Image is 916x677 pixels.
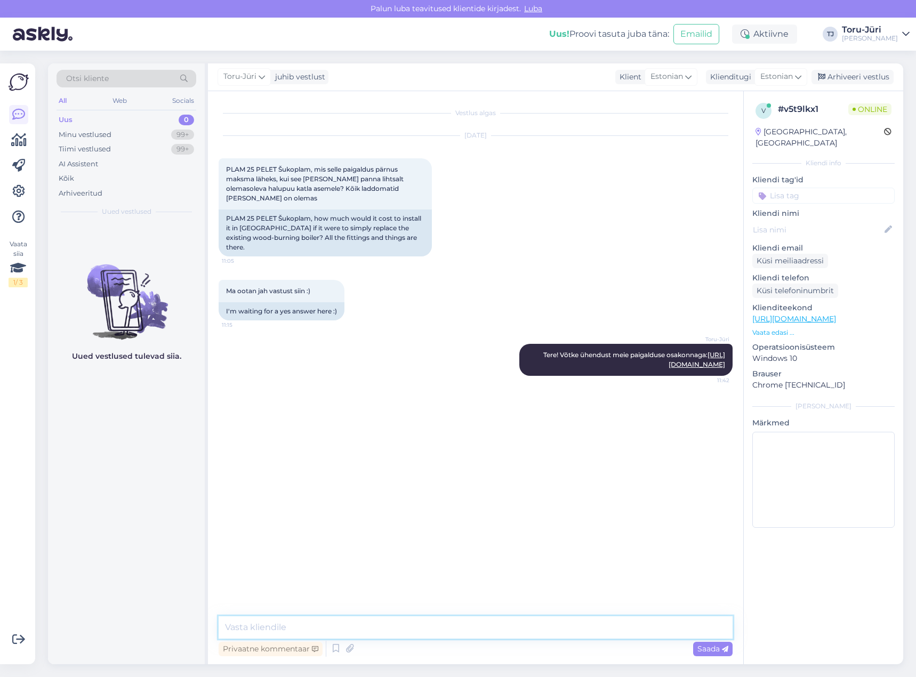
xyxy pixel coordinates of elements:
[811,70,894,84] div: Arhiveeri vestlus
[219,131,733,140] div: [DATE]
[59,159,98,170] div: AI Assistent
[756,126,884,149] div: [GEOGRAPHIC_DATA], [GEOGRAPHIC_DATA]
[823,27,838,42] div: TJ
[170,94,196,108] div: Socials
[752,158,895,168] div: Kliendi info
[752,353,895,364] p: Windows 10
[689,376,729,384] span: 11:42
[752,188,895,204] input: Lisa tag
[650,71,683,83] span: Estonian
[615,71,641,83] div: Klient
[57,94,69,108] div: All
[48,245,205,341] img: No chats
[842,34,898,43] div: [PERSON_NAME]
[9,239,28,287] div: Vaata siia
[59,130,111,140] div: Minu vestlused
[706,71,751,83] div: Klienditugi
[9,72,29,92] img: Askly Logo
[226,287,310,295] span: Ma ootan jah vastust siin :)
[179,115,194,125] div: 0
[72,351,181,362] p: Uued vestlused tulevad siia.
[66,73,109,84] span: Otsi kliente
[752,243,895,254] p: Kliendi email
[219,108,733,118] div: Vestlus algas
[102,207,151,216] span: Uued vestlused
[59,115,73,125] div: Uus
[59,188,102,199] div: Arhiveeritud
[697,644,728,654] span: Saada
[752,368,895,380] p: Brauser
[752,254,828,268] div: Küsi meiliaadressi
[222,257,262,265] span: 11:05
[752,302,895,313] p: Klienditeekond
[752,208,895,219] p: Kliendi nimi
[752,272,895,284] p: Kliendi telefon
[219,642,323,656] div: Privaatne kommentaar
[842,26,910,43] a: Toru-Jüri[PERSON_NAME]
[673,24,719,44] button: Emailid
[226,165,405,202] span: PLAM 25 PELET Šukoplam, mis selle paigaldus pärnus maksma läheks, kui see [PERSON_NAME] panna lih...
[752,380,895,391] p: Chrome [TECHNICAL_ID]
[752,328,895,337] p: Vaata edasi ...
[778,103,848,116] div: # v5t9lkx1
[110,94,129,108] div: Web
[9,278,28,287] div: 1 / 3
[219,209,432,256] div: PLAM 25 PELET Šukoplam, how much would it cost to install it in [GEOGRAPHIC_DATA] if it were to s...
[219,302,344,320] div: I'm waiting for a yes answer here :)
[752,401,895,411] div: [PERSON_NAME]
[732,25,797,44] div: Aktiivne
[842,26,898,34] div: Toru-Jüri
[171,130,194,140] div: 99+
[752,417,895,429] p: Märkmed
[543,351,725,368] span: Tere! Võtke ühendust meie paigalduse osakonnaga:
[753,224,882,236] input: Lisa nimi
[171,144,194,155] div: 99+
[752,174,895,186] p: Kliendi tag'id
[222,321,262,329] span: 11:15
[752,314,836,324] a: [URL][DOMAIN_NAME]
[223,71,256,83] span: Toru-Jüri
[521,4,545,13] span: Luba
[59,144,111,155] div: Tiimi vestlused
[761,107,766,115] span: v
[689,335,729,343] span: Toru-Jüri
[848,103,891,115] span: Online
[752,284,838,298] div: Küsi telefoninumbrit
[760,71,793,83] span: Estonian
[549,29,569,39] b: Uus!
[59,173,74,184] div: Kõik
[271,71,325,83] div: juhib vestlust
[549,28,669,41] div: Proovi tasuta juba täna:
[752,342,895,353] p: Operatsioonisüsteem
